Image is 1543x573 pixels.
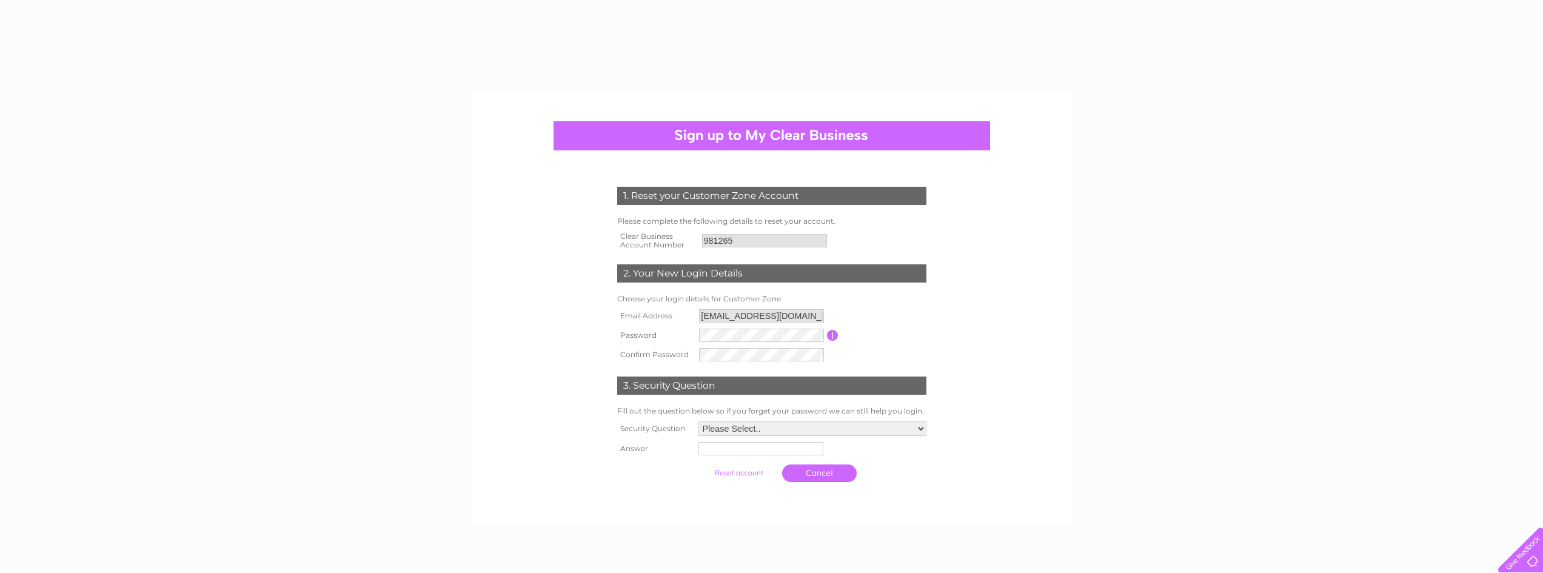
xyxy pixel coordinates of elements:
[614,214,929,229] td: Please complete the following details to reset your account.
[614,439,695,458] th: Answer
[614,345,697,364] th: Confirm Password
[782,464,857,482] a: Cancel
[614,404,929,418] td: Fill out the question below so if you forget your password we can still help you login.
[701,464,776,481] input: Submit
[614,292,929,306] td: Choose your login details for Customer Zone.
[617,377,926,395] div: 3. Security Question
[617,264,926,283] div: 2. Your New Login Details
[617,187,926,205] div: 1. Reset your Customer Zone Account
[614,418,695,439] th: Security Question
[614,326,697,345] th: Password
[614,229,699,253] th: Clear Business Account Number
[614,306,697,326] th: Email Address
[827,330,838,341] input: Information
